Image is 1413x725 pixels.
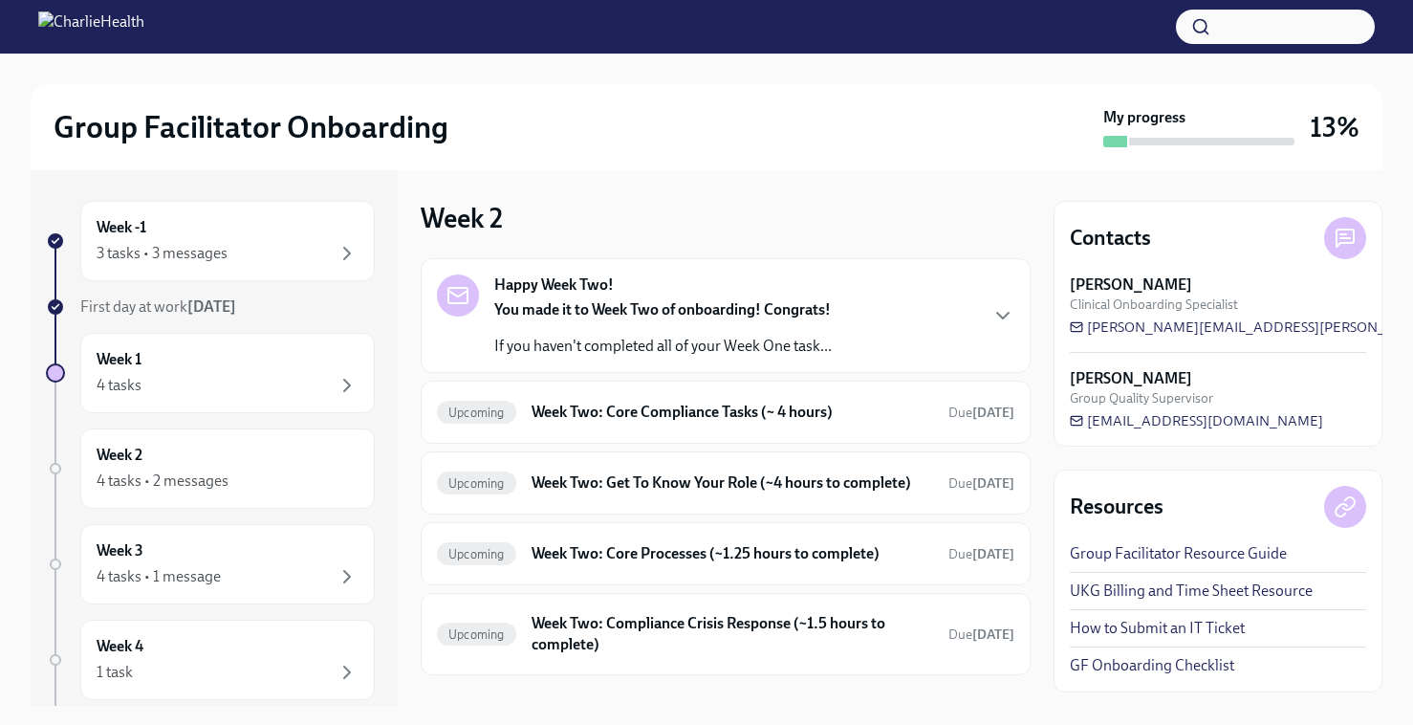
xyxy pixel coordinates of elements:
p: If you haven't completed all of your Week One task... [494,336,832,357]
img: CharlieHealth [38,11,144,42]
div: 3 tasks • 3 messages [97,243,228,264]
a: GF Onboarding Checklist [1070,655,1234,676]
strong: [DATE] [972,405,1014,421]
span: Due [948,475,1014,492]
a: Week 14 tasks [46,333,375,413]
h6: Week Two: Compliance Crisis Response (~1.5 hours to complete) [532,613,933,655]
h6: Week 1 [97,349,141,370]
span: September 29th, 2025 10:00 [948,404,1014,422]
a: Week 41 task [46,620,375,700]
strong: [DATE] [187,297,236,316]
span: Due [948,405,1014,421]
h6: Week Two: Get To Know Your Role (~4 hours to complete) [532,472,933,494]
h3: Week 2 [421,201,503,235]
a: Week -13 tasks • 3 messages [46,201,375,281]
span: Upcoming [437,476,516,491]
h6: Week 4 [97,636,143,657]
strong: You made it to Week Two of onboarding! Congrats! [494,300,831,319]
a: How to Submit an IT Ticket [1070,618,1245,639]
div: 1 task [97,662,133,683]
span: First day at work [80,297,236,316]
strong: [DATE] [972,475,1014,492]
span: Clinical Onboarding Specialist [1070,296,1238,314]
a: UpcomingWeek Two: Get To Know Your Role (~4 hours to complete)Due[DATE] [437,468,1014,498]
h4: Resources [1070,493,1163,521]
h6: Week Two: Core Compliance Tasks (~ 4 hours) [532,402,933,423]
span: Due [948,626,1014,643]
h4: Contacts [1070,224,1151,253]
strong: [DATE] [972,546,1014,562]
h6: Week Two: Core Processes (~1.25 hours to complete) [532,543,933,564]
a: [EMAIL_ADDRESS][DOMAIN_NAME] [1070,411,1323,430]
a: UpcomingWeek Two: Core Compliance Tasks (~ 4 hours)Due[DATE] [437,397,1014,428]
h2: Group Facilitator Onboarding [54,108,448,146]
a: First day at work[DATE] [46,297,375,318]
strong: Happy Week Two! [494,275,614,296]
strong: My progress [1103,107,1185,128]
a: UpcomingWeek Two: Compliance Crisis Response (~1.5 hours to complete)Due[DATE] [437,609,1014,659]
span: Due [948,546,1014,562]
span: Upcoming [437,406,516,420]
strong: [PERSON_NAME] [1070,275,1192,296]
a: UpcomingWeek Two: Core Processes (~1.25 hours to complete)Due[DATE] [437,538,1014,569]
div: 4 tasks • 2 messages [97,471,228,492]
h6: Week 2 [97,445,142,466]
strong: [PERSON_NAME] [1070,368,1192,389]
a: Week 34 tasks • 1 message [46,524,375,604]
span: September 29th, 2025 10:00 [948,474,1014,493]
h6: Week 3 [97,540,143,561]
h3: 13% [1310,110,1359,144]
a: UKG Billing and Time Sheet Resource [1070,581,1313,602]
div: 4 tasks [97,375,141,396]
span: September 29th, 2025 10:00 [948,545,1014,563]
a: Group Facilitator Resource Guide [1070,543,1287,564]
span: Upcoming [437,627,516,642]
span: Group Quality Supervisor [1070,389,1213,407]
strong: [DATE] [972,626,1014,643]
span: Upcoming [437,547,516,561]
div: 4 tasks • 1 message [97,566,221,587]
a: Week 24 tasks • 2 messages [46,428,375,509]
h6: Week -1 [97,217,146,238]
span: September 29th, 2025 10:00 [948,626,1014,644]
